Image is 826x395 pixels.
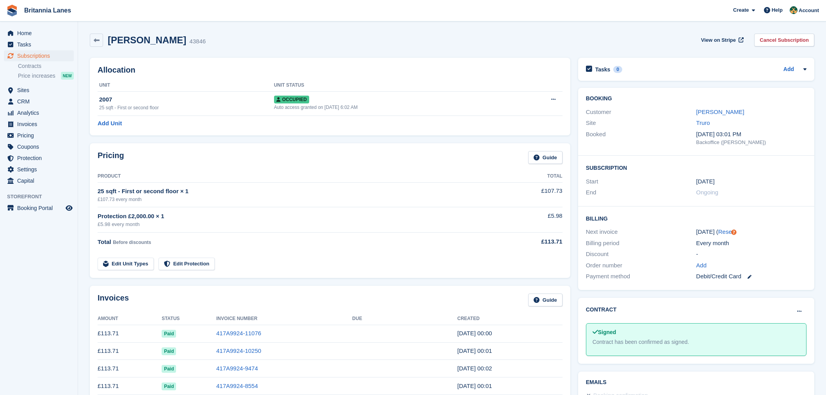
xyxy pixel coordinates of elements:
span: Storefront [7,193,78,201]
span: View on Stripe [701,36,736,44]
a: Price increases NEW [18,71,74,80]
span: Paid [162,365,176,373]
span: Paid [162,330,176,338]
div: Tooltip anchor [730,229,737,236]
div: Booked [586,130,696,146]
span: Sites [17,85,64,96]
a: menu [4,153,74,164]
a: [PERSON_NAME] [696,109,744,115]
time: 2025-07-30 23:01:28 UTC [457,347,492,354]
th: Invoice Number [216,313,352,325]
div: Customer [586,108,696,117]
h2: [PERSON_NAME] [108,35,186,45]
a: Edit Protection [158,258,215,270]
span: Ongoing [696,189,718,196]
td: £113.71 [98,377,162,395]
div: Contract has been confirmed as signed. [593,338,800,346]
td: £107.73 [491,182,562,207]
th: Unit [98,79,274,92]
a: 417A9924-11076 [216,330,261,336]
div: [DATE] ( ) [696,228,806,237]
div: Site [586,119,696,128]
th: Status [162,313,216,325]
a: menu [4,39,74,50]
div: NEW [61,72,74,80]
a: 417A9924-8554 [216,383,258,389]
th: Product [98,170,491,183]
div: Signed [593,328,800,336]
h2: Tasks [595,66,611,73]
a: menu [4,28,74,39]
span: Protection [17,153,64,164]
a: Guide [528,151,563,164]
th: Total [491,170,562,183]
div: Debit/Credit Card [696,272,806,281]
a: Guide [528,294,563,306]
div: Payment method [586,272,696,281]
h2: Emails [586,379,806,386]
a: menu [4,141,74,152]
span: CRM [17,96,64,107]
a: Preview store [64,203,74,213]
th: Due [352,313,457,325]
span: Account [799,7,819,14]
h2: Allocation [98,66,563,75]
a: Truro [696,119,710,126]
h2: Billing [586,214,806,222]
a: menu [4,130,74,141]
time: 2024-06-30 23:00:00 UTC [696,177,714,186]
time: 2025-08-30 23:00:23 UTC [457,330,492,336]
span: Price increases [18,72,55,80]
span: Capital [17,175,64,186]
div: Discount [586,250,696,259]
span: Booking Portal [17,203,64,214]
span: Subscriptions [17,50,64,61]
span: Invoices [17,119,64,130]
div: Order number [586,261,696,270]
time: 2025-06-30 23:02:05 UTC [457,365,492,372]
div: 2007 [99,95,274,104]
h2: Pricing [98,151,124,164]
div: Start [586,177,696,186]
div: [DATE] 03:01 PM [696,130,806,139]
div: Next invoice [586,228,696,237]
div: Protection £2,000.00 × 1 [98,212,491,221]
td: £113.71 [98,360,162,377]
div: £113.71 [491,237,562,246]
span: Paid [162,347,176,355]
a: menu [4,203,74,214]
a: Cancel Subscription [754,34,814,46]
div: End [586,188,696,197]
td: £5.98 [491,207,562,233]
a: menu [4,96,74,107]
div: Auto access granted on [DATE] 6:02 AM [274,104,515,111]
h2: Booking [586,96,806,102]
span: Paid [162,383,176,390]
a: Add [783,65,794,74]
div: Every month [696,239,806,248]
a: menu [4,119,74,130]
a: menu [4,175,74,186]
a: menu [4,164,74,175]
a: Add Unit [98,119,122,128]
div: Billing period [586,239,696,248]
div: £5.98 every month [98,221,491,228]
span: Analytics [17,107,64,118]
h2: Contract [586,306,617,314]
a: menu [4,107,74,118]
a: Contracts [18,62,74,70]
th: Amount [98,313,162,325]
span: Help [772,6,783,14]
td: £113.71 [98,342,162,360]
span: Before discounts [113,240,151,245]
th: Unit Status [274,79,515,92]
span: Create [733,6,749,14]
h2: Subscription [586,164,806,171]
a: Reset [718,228,733,235]
time: 2025-05-30 23:01:02 UTC [457,383,492,389]
div: Backoffice ([PERSON_NAME]) [696,139,806,146]
div: - [696,250,806,259]
h2: Invoices [98,294,129,306]
a: 417A9924-10250 [216,347,261,354]
th: Created [457,313,562,325]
